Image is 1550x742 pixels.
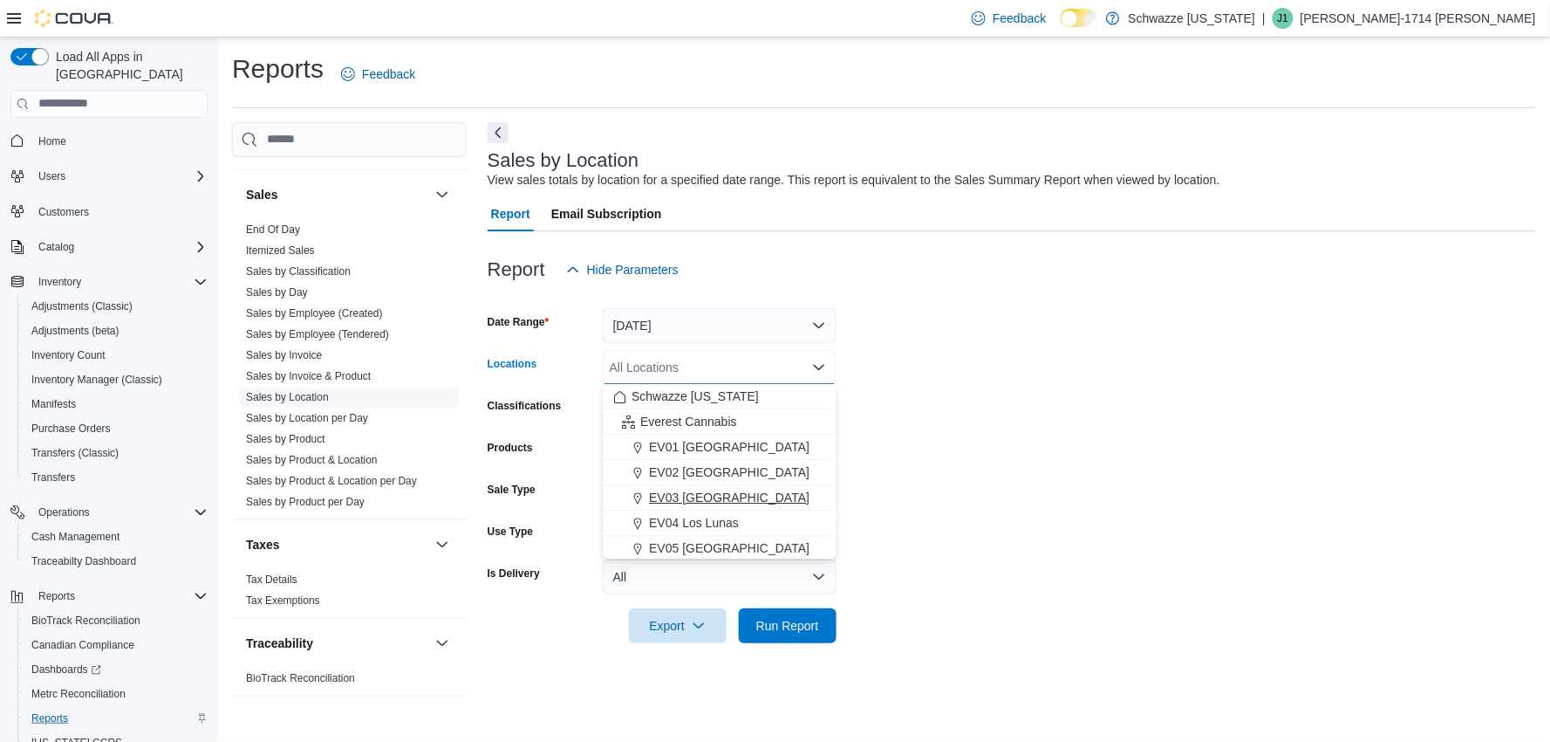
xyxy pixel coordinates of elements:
[232,52,324,86] h1: Reports
[246,369,371,383] span: Sales by Invoice & Product
[24,418,208,439] span: Purchase Orders
[649,438,809,456] span: EV01 [GEOGRAPHIC_DATA]
[739,608,836,643] button: Run Report
[17,633,215,657] button: Canadian Compliance
[246,328,389,340] a: Sales by Employee (Tendered)
[488,171,1220,189] div: View sales totals by location for a specified date range. This report is equivalent to the Sales ...
[232,219,467,519] div: Sales
[1061,27,1062,28] span: Dark Mode
[649,514,739,532] span: EV04 Los Lunas
[488,441,533,455] label: Products
[17,319,215,343] button: Adjustments (beta)
[17,294,215,319] button: Adjustments (Classic)
[31,237,81,258] button: Catalog
[17,343,215,368] button: Inventory Count
[3,270,215,294] button: Inventory
[35,10,113,27] img: Cova
[17,706,215,731] button: Reports
[488,525,533,539] label: Use Type
[246,671,355,685] span: BioTrack Reconciliation
[246,536,428,553] button: Taxes
[31,299,133,313] span: Adjustments (Classic)
[24,320,126,341] a: Adjustments (beta)
[1061,9,1097,27] input: Dark Mode
[31,663,101,677] span: Dashboards
[246,412,368,424] a: Sales by Location per Day
[17,465,215,490] button: Transfers
[488,357,537,371] label: Locations
[246,286,308,299] a: Sales by Day
[49,48,208,83] span: Load All Apps in [GEOGRAPHIC_DATA]
[24,345,208,366] span: Inventory Count
[24,659,208,680] span: Dashboards
[603,485,836,511] button: EV03 [GEOGRAPHIC_DATA]
[31,614,140,628] span: BioTrack Reconciliation
[24,443,126,464] a: Transfers (Classic)
[24,296,208,317] span: Adjustments (Classic)
[629,608,727,643] button: Export
[38,134,66,148] span: Home
[17,525,215,549] button: Cash Management
[31,166,208,187] span: Users
[1301,8,1536,29] p: [PERSON_NAME]-1714 [PERSON_NAME]
[3,128,215,154] button: Home
[246,244,315,257] a: Itemized Sales
[31,348,106,362] span: Inventory Count
[24,635,141,656] a: Canadian Compliance
[246,433,325,445] a: Sales by Product
[603,409,836,435] button: Everest Cannabis
[559,252,686,287] button: Hide Parameters
[24,296,140,317] a: Adjustments (Classic)
[334,57,422,92] a: Feedback
[24,526,208,547] span: Cash Management
[551,196,662,231] span: Email Subscription
[246,306,383,320] span: Sales by Employee (Created)
[603,435,836,460] button: EV01 [GEOGRAPHIC_DATA]
[24,345,113,366] a: Inventory Count
[246,265,351,278] a: Sales by Classification
[246,454,378,466] a: Sales by Product & Location
[432,534,453,555] button: Taxes
[246,453,378,467] span: Sales by Product & Location
[246,327,389,341] span: Sales by Employee (Tendered)
[488,122,509,143] button: Next
[31,687,126,701] span: Metrc Reconciliation
[31,324,119,338] span: Adjustments (beta)
[31,201,208,223] span: Customers
[31,271,88,292] button: Inventory
[246,496,365,508] a: Sales by Product per Day
[246,672,355,684] a: BioTrack Reconciliation
[3,584,215,608] button: Reports
[488,315,550,329] label: Date Range
[1129,8,1256,29] p: Schwazze [US_STATE]
[640,413,737,430] span: Everest Cannabis
[38,169,65,183] span: Users
[31,131,73,152] a: Home
[24,467,82,488] a: Transfers
[246,146,336,158] a: Products to Archive
[17,368,215,392] button: Inventory Manager (Classic)
[17,682,215,706] button: Metrc Reconciliation
[17,392,215,416] button: Manifests
[31,586,82,607] button: Reports
[24,684,133,704] a: Metrc Reconciliation
[603,308,836,343] button: [DATE]
[246,574,297,586] a: Tax Details
[31,373,162,387] span: Inventory Manager (Classic)
[246,391,329,403] a: Sales by Location
[24,369,169,390] a: Inventory Manager (Classic)
[488,259,545,280] h3: Report
[649,464,809,481] span: EV02 [GEOGRAPHIC_DATA]
[24,443,208,464] span: Transfers (Classic)
[488,150,639,171] h3: Sales by Location
[488,567,540,581] label: Is Delivery
[246,635,428,652] button: Traceability
[432,633,453,654] button: Traceability
[24,394,208,415] span: Manifests
[38,589,75,603] span: Reports
[31,130,208,152] span: Home
[488,399,562,413] label: Classifications
[246,475,417,487] a: Sales by Product & Location per Day
[24,551,208,572] span: Traceabilty Dashboard
[24,467,208,488] span: Transfers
